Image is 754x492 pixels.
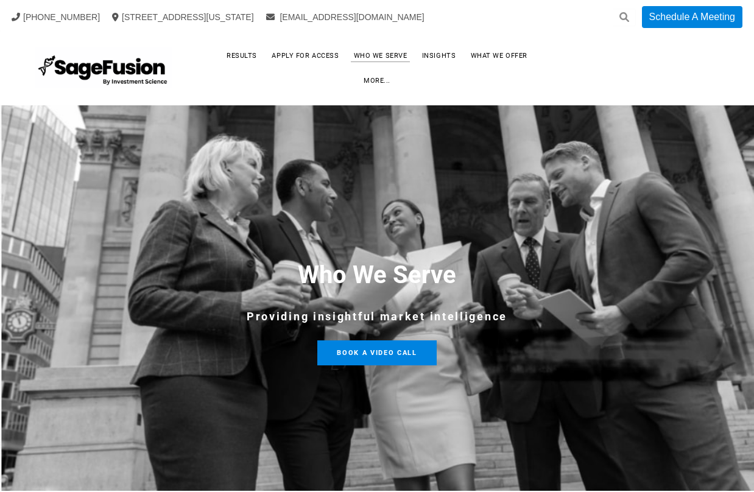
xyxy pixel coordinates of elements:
[298,261,456,289] font: Who We Serve
[35,47,172,90] img: SageFusion | Intelligent Investment Management
[459,46,540,65] a: What We Offer
[247,310,507,323] span: Providing insightful market intelligence
[410,46,468,65] a: Insights
[266,12,425,22] a: [EMAIL_ADDRESS][DOMAIN_NAME]
[112,12,254,22] a: [STREET_ADDRESS][US_STATE]
[317,340,436,365] a: book a video call
[642,6,742,28] a: Schedule A Meeting
[214,46,269,65] a: Results
[342,46,420,65] a: Who We Serve
[351,71,403,90] a: more...
[12,12,100,22] a: [PHONE_NUMBER]
[259,46,351,65] a: Apply for Access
